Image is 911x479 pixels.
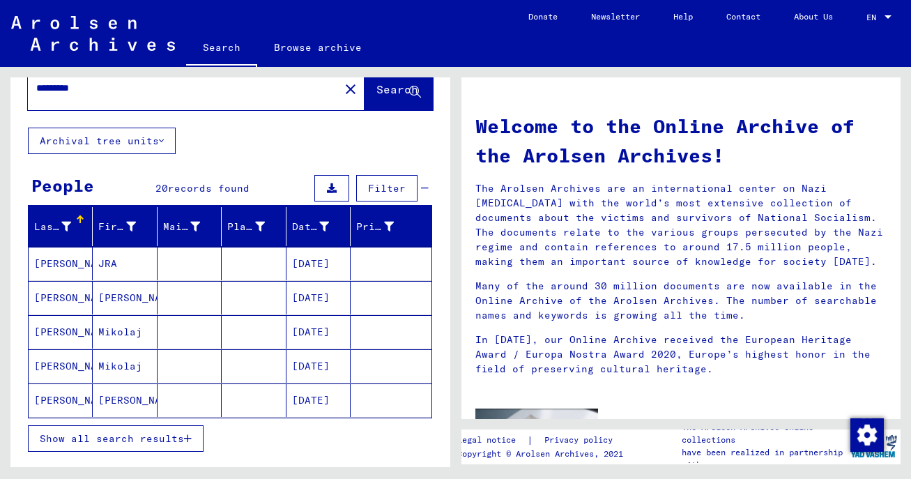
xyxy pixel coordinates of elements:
div: Maiden Name [163,215,221,238]
div: Date of Birth [292,215,350,238]
mat-cell: [PERSON_NAME] [29,281,93,314]
mat-cell: [PERSON_NAME] [29,349,93,383]
div: Maiden Name [163,220,200,234]
button: Archival tree units [28,128,176,154]
a: Privacy policy [533,433,629,448]
p: Copyright © Arolsen Archives, 2021 [457,448,629,460]
button: Show all search results [28,425,204,452]
mat-header-cell: Last Name [29,207,93,246]
mat-cell: [PERSON_NAME] [93,383,157,417]
div: Prisoner # [356,220,393,234]
mat-cell: [DATE] [286,349,351,383]
button: Clear [337,75,365,102]
div: Last Name [34,220,71,234]
div: Place of Birth [227,215,285,238]
div: | [457,433,629,448]
mat-cell: [DATE] [286,315,351,349]
mat-cell: JRA [93,247,157,280]
span: 20 [155,182,168,195]
mat-cell: Mikolaj [93,315,157,349]
button: Search [365,67,433,110]
img: video.jpg [475,409,599,476]
div: People [31,173,94,198]
div: First Name [98,220,135,234]
span: Search [376,82,418,96]
p: Many of the around 30 million documents are now available in the Online Archive of the Arolsen Ar... [475,279,887,323]
div: Last Name [34,215,92,238]
div: First Name [98,215,156,238]
div: Prisoner # [356,215,414,238]
div: Place of Birth [227,220,264,234]
mat-cell: Mikolaj [93,349,157,383]
mat-header-cell: First Name [93,207,157,246]
p: In [DATE], our Online Archive received the European Heritage Award / Europa Nostra Award 2020, Eu... [475,333,887,377]
mat-cell: [PERSON_NAME] [93,281,157,314]
p: This short video covers the most important tips for searching the Online Archive. [619,418,887,448]
mat-header-cell: Place of Birth [222,207,286,246]
img: Change consent [850,418,884,452]
mat-cell: [PERSON_NAME] [29,315,93,349]
mat-header-cell: Prisoner # [351,207,431,246]
a: Search [186,31,257,67]
span: Filter [368,182,406,195]
button: Filter [356,175,418,202]
p: The Arolsen Archives are an international center on Nazi [MEDICAL_DATA] with the world’s most ext... [475,181,887,269]
a: Browse archive [257,31,378,64]
span: records found [168,182,250,195]
mat-header-cell: Maiden Name [158,207,222,246]
p: have been realized in partnership with [682,446,845,471]
a: Legal notice [457,433,527,448]
mat-cell: [DATE] [286,383,351,417]
mat-cell: [PERSON_NAME] [29,247,93,280]
span: EN [866,13,882,22]
img: Arolsen_neg.svg [11,16,175,51]
mat-cell: [DATE] [286,281,351,314]
mat-cell: [PERSON_NAME] [29,383,93,417]
mat-icon: close [342,81,359,98]
p: The Arolsen Archives online collections [682,421,845,446]
span: Show all search results [40,432,184,445]
div: Date of Birth [292,220,329,234]
mat-cell: [DATE] [286,247,351,280]
h1: Welcome to the Online Archive of the Arolsen Archives! [475,112,887,170]
img: yv_logo.png [848,429,900,464]
mat-header-cell: Date of Birth [286,207,351,246]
